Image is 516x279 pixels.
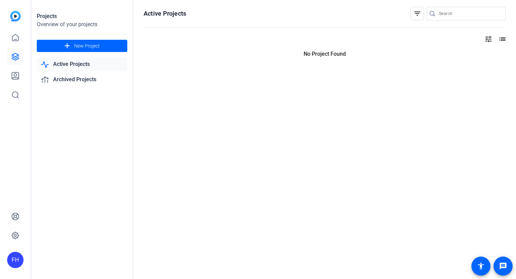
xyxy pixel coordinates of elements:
[413,10,421,18] mat-icon: filter_list
[37,20,127,29] div: Overview of your projects
[144,10,186,18] h1: Active Projects
[63,42,71,50] mat-icon: add
[498,35,506,43] mat-icon: list
[484,35,493,43] mat-icon: tune
[37,40,127,52] button: New Project
[37,57,127,71] a: Active Projects
[37,12,127,20] div: Projects
[10,11,21,21] img: blue-gradient.svg
[37,73,127,87] a: Archived Projects
[7,252,23,268] div: FH
[499,262,507,270] mat-icon: message
[439,10,500,18] input: Search
[144,50,506,58] p: No Project Found
[74,42,100,50] span: New Project
[477,262,485,270] mat-icon: accessibility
